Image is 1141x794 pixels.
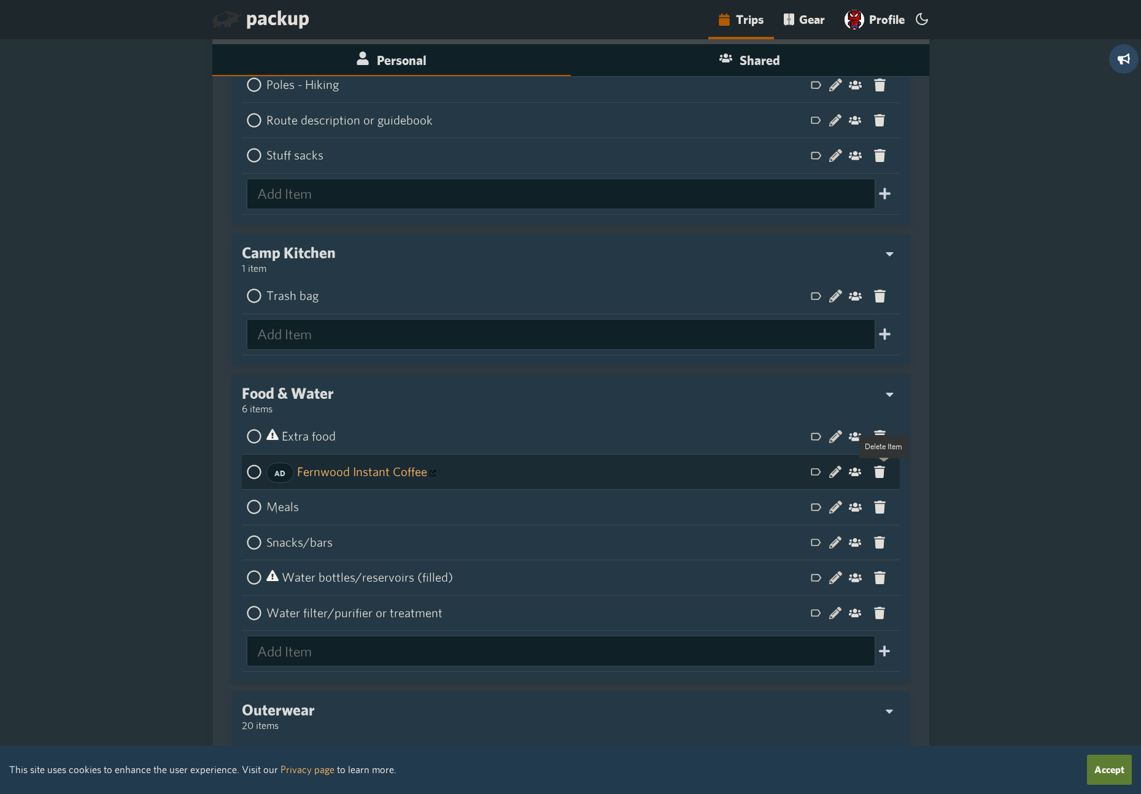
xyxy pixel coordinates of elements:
input: Add Item [247,179,875,209]
div: Food & Water6 items [242,385,334,420]
small: 1 item [242,263,266,274]
small: Ad [274,469,287,478]
div: Stuff sacks [266,143,806,168]
div: Route description or guidebook [266,108,806,133]
span: packup [246,6,309,29]
div: Trash bag [266,283,806,309]
button: Accept cookies [1087,755,1132,785]
h6: Shared [581,52,919,67]
div: Extra food [266,424,806,449]
div: Snacks/bars [266,530,806,555]
div: Camp Kitchen1 item [242,244,900,279]
a: Fernwood Instant Coffee [297,464,436,479]
div: Camp Kitchen1 item [242,244,336,279]
div: Outerwear20 items [242,701,900,736]
div: Food & Water6 items [242,385,900,420]
div: Bandana or buff [266,741,806,766]
small: This site uses cookies to enhance the user experience. Visit our to learn more. [9,764,396,776]
small: 20 items [242,720,279,731]
div: Poles - Hiking [266,72,806,98]
a: packup [212,8,309,32]
div: Water bottles/reservoirs (filled) [266,565,806,590]
h3: Food & Water [242,385,334,402]
div: Meals [266,495,806,520]
div: Outerwear20 items [242,701,315,736]
h6: Personal [222,52,561,67]
h3: Outerwear [242,701,315,719]
a: Privacy page [280,764,335,776]
div: Water filter/purifier or treatment [266,601,806,626]
h3: Camp Kitchen [242,244,336,261]
input: Add Item [247,319,875,350]
img: user avatar [845,10,864,29]
small: 6 items [242,403,273,415]
input: Add Item [247,636,875,666]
